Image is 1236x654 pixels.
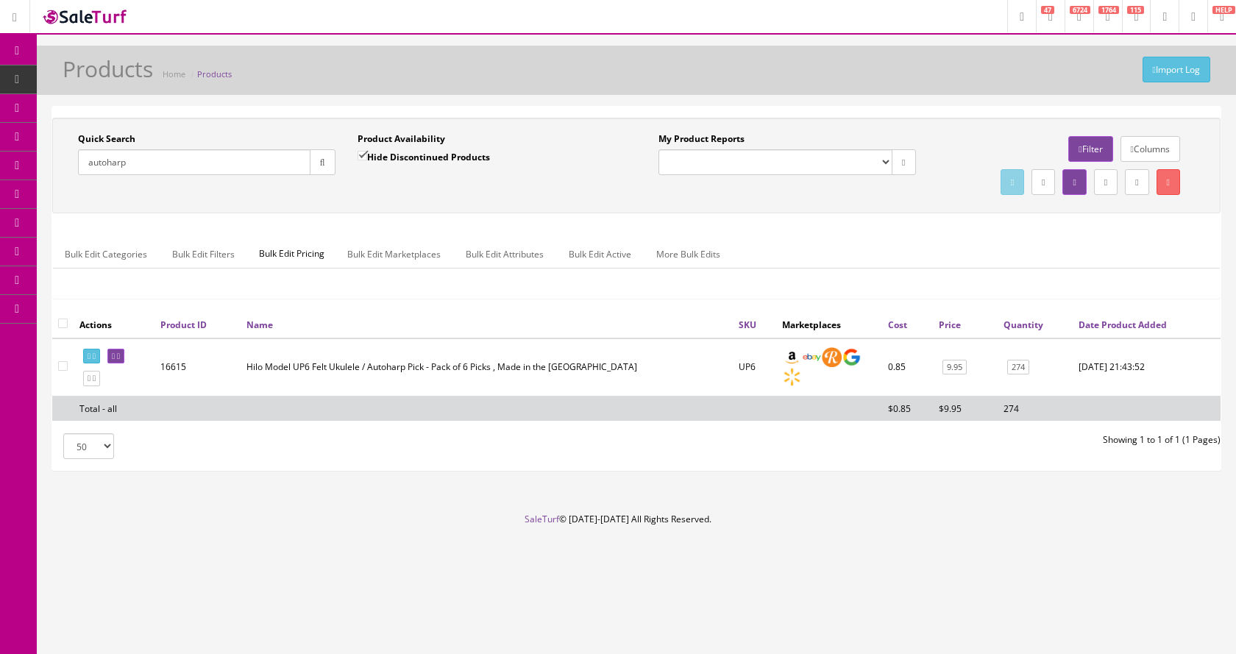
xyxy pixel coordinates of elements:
a: SKU [739,319,756,331]
a: 9.95 [942,360,967,375]
a: 274 [1007,360,1029,375]
a: Bulk Edit Active [557,240,643,269]
td: 0.85 [882,338,933,397]
span: 6724 [1070,6,1090,14]
span: 1764 [1098,6,1119,14]
a: More Bulk Edits [644,240,732,269]
td: 274 [998,396,1073,421]
a: Price [939,319,961,331]
img: SaleTurf [41,7,129,26]
div: Showing 1 to 1 of 1 (1 Pages) [636,433,1232,447]
a: Products [197,68,232,79]
a: Name [246,319,273,331]
th: Marketplaces [776,311,882,338]
span: 47 [1041,6,1054,14]
span: Bulk Edit Pricing [248,240,335,268]
td: $0.85 [882,396,933,421]
a: Columns [1120,136,1180,162]
a: Import Log [1143,57,1210,82]
a: Product ID [160,319,207,331]
label: Product Availability [358,132,445,146]
img: ebay [802,347,822,367]
span: 115 [1127,6,1144,14]
a: Bulk Edit Marketplaces [335,240,452,269]
input: Hide Discontinued Products [358,151,367,160]
a: Quantity [1004,319,1043,331]
a: SaleTurf [525,513,559,525]
td: UP6 [733,338,776,397]
label: Quick Search [78,132,135,146]
td: $9.95 [933,396,998,421]
a: Bulk Edit Attributes [454,240,555,269]
a: Date Product Added [1079,319,1167,331]
a: Home [163,68,185,79]
img: reverb [822,347,842,367]
a: Filter [1068,136,1112,162]
th: Actions [74,311,154,338]
td: 2018-08-07 21:43:52 [1073,338,1221,397]
label: My Product Reports [658,132,745,146]
h1: Products [63,57,153,81]
a: Bulk Edit Categories [53,240,159,269]
img: amazon [782,347,802,367]
span: HELP [1212,6,1235,14]
img: walmart [782,367,802,387]
a: Cost [888,319,907,331]
td: Hilo Model UP6 Felt Ukulele / Autoharp Pick - Pack of 6 Picks , Made in the USA [241,338,733,397]
label: Hide Discontinued Products [358,149,490,164]
input: Search [78,149,310,175]
img: google_shopping [842,347,862,367]
td: 16615 [154,338,241,397]
td: Total - all [74,396,154,421]
a: Bulk Edit Filters [160,240,246,269]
